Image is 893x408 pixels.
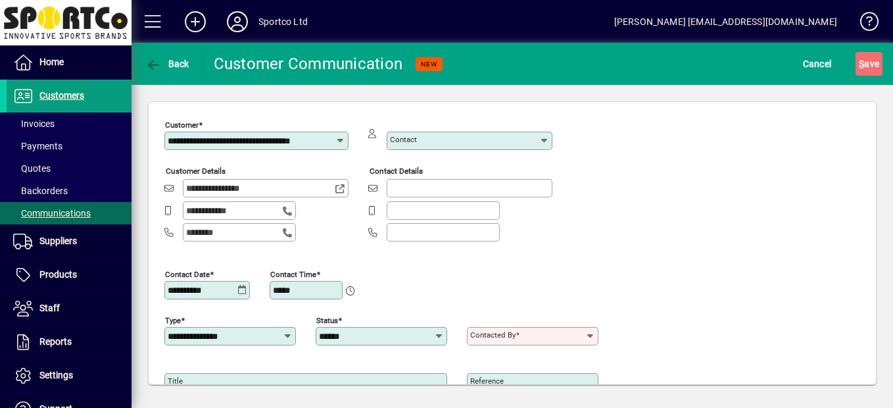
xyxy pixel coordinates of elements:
[859,59,864,69] span: S
[13,118,55,129] span: Invoices
[614,11,837,32] div: [PERSON_NAME] [EMAIL_ADDRESS][DOMAIN_NAME]
[7,292,132,325] a: Staff
[7,202,132,224] a: Communications
[13,186,68,196] span: Backorders
[390,135,417,144] mat-label: Contact
[470,330,516,340] mat-label: Contacted by
[421,60,437,68] span: NEW
[165,269,210,278] mat-label: Contact date
[13,163,51,174] span: Quotes
[39,370,73,380] span: Settings
[7,259,132,292] a: Products
[316,315,338,324] mat-label: Status
[216,10,258,34] button: Profile
[800,52,835,76] button: Cancel
[7,225,132,258] a: Suppliers
[39,336,72,347] span: Reports
[7,46,132,79] a: Home
[258,11,308,32] div: Sportco Ltd
[168,376,183,386] mat-label: Title
[39,236,77,246] span: Suppliers
[39,269,77,280] span: Products
[39,90,84,101] span: Customers
[803,53,832,74] span: Cancel
[859,53,879,74] span: ave
[7,180,132,202] a: Backorders
[214,53,403,74] div: Customer Communication
[856,52,882,76] button: Save
[270,269,316,278] mat-label: Contact time
[7,157,132,180] a: Quotes
[165,315,181,324] mat-label: Type
[470,376,504,386] mat-label: Reference
[132,52,204,76] app-page-header-button: Back
[145,59,189,69] span: Back
[142,52,193,76] button: Back
[39,57,64,67] span: Home
[165,120,199,130] mat-label: Customer
[7,326,132,359] a: Reports
[7,359,132,392] a: Settings
[39,303,60,313] span: Staff
[7,113,132,135] a: Invoices
[13,208,91,218] span: Communications
[13,141,62,151] span: Payments
[7,135,132,157] a: Payments
[174,10,216,34] button: Add
[850,3,877,45] a: Knowledge Base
